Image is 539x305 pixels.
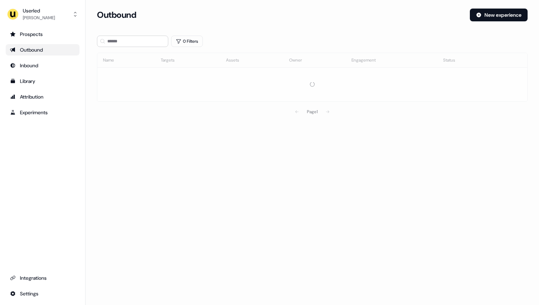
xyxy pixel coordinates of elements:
a: Go to integrations [6,272,79,284]
div: Userled [23,7,55,14]
button: 0 Filters [171,36,203,47]
button: New experience [470,9,528,21]
div: Outbound [10,46,75,53]
h3: Outbound [97,10,136,20]
a: Go to attribution [6,91,79,102]
div: Integrations [10,274,75,282]
div: Inbound [10,62,75,69]
button: Userled[PERSON_NAME] [6,6,79,23]
a: Go to experiments [6,107,79,118]
div: Library [10,78,75,85]
div: Attribution [10,93,75,100]
div: Experiments [10,109,75,116]
a: Go to templates [6,75,79,87]
a: Go to prospects [6,28,79,40]
a: Go to Inbound [6,60,79,71]
a: Go to outbound experience [6,44,79,56]
div: Prospects [10,31,75,38]
div: Settings [10,290,75,297]
a: Go to integrations [6,288,79,299]
div: [PERSON_NAME] [23,14,55,21]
